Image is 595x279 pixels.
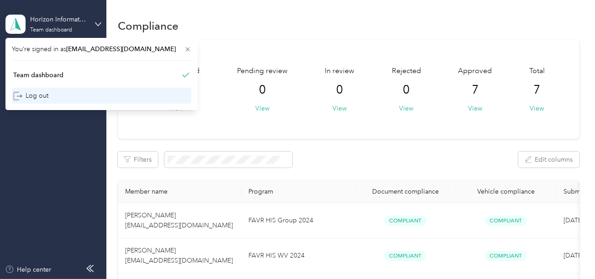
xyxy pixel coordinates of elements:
span: Rejected [392,66,421,77]
span: Compliant [384,216,427,226]
th: Program [241,180,355,203]
div: Team dashboard [13,70,63,80]
span: [EMAIL_ADDRESS][DOMAIN_NAME] [66,45,176,53]
button: View [255,104,269,113]
span: 7 [472,83,479,97]
td: FAVR HIS Group 2024 [241,203,355,238]
h1: Compliance [118,21,179,31]
div: Vehicle compliance [463,188,549,195]
span: Total [529,66,545,77]
button: View [399,104,413,113]
span: 0 [403,83,410,97]
span: Compliant [485,216,527,226]
span: [PERSON_NAME] [EMAIL_ADDRESS][DOMAIN_NAME] [125,211,233,229]
span: [PERSON_NAME] [EMAIL_ADDRESS][DOMAIN_NAME] [125,247,233,264]
button: Edit columns [518,152,579,168]
button: View [530,104,544,113]
span: Compliant [384,251,427,261]
span: In review [325,66,354,77]
button: View [468,104,482,113]
span: Pending review [237,66,288,77]
td: FAVR HIS WV 2024 [241,238,355,274]
th: Member name [118,180,241,203]
div: Horizon Information Services [30,15,87,24]
span: 7 [533,83,540,97]
button: View [332,104,347,113]
iframe: Everlance-gr Chat Button Frame [544,228,595,279]
span: Approved [458,66,492,77]
span: 0 [259,83,266,97]
button: Help center [5,265,52,274]
div: Log out [13,91,48,100]
span: Compliant [485,251,527,261]
button: Filters [118,152,158,168]
span: You’re signed in as [12,44,191,54]
div: Document compliance [363,188,448,195]
div: Team dashboard [30,27,72,33]
span: 0 [336,83,343,97]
